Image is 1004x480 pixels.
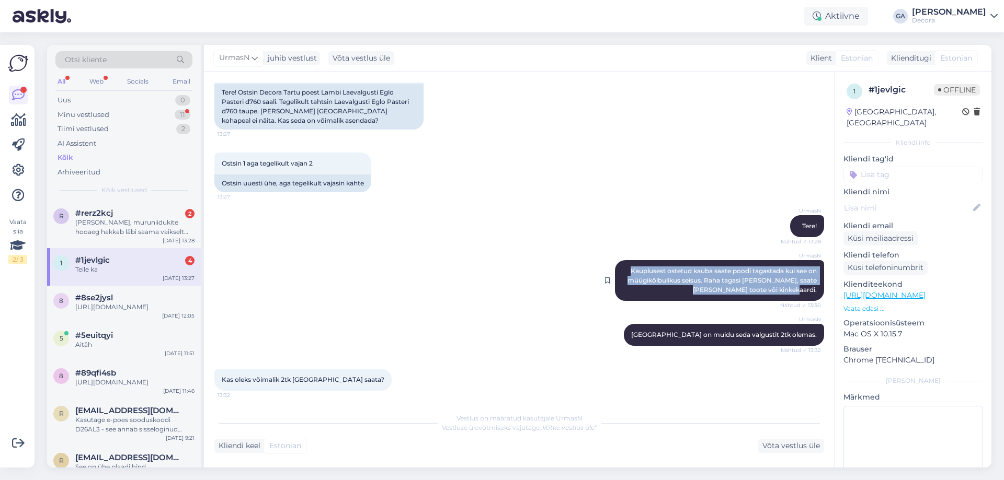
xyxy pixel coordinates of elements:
span: 8 [59,297,63,305]
div: Tere! Ostsin Decora Tartu poest Lambi Laevalgusti Eglo Pasteri d760 saali. Tegelikult tahtsin Lae... [214,84,424,130]
span: ragnar.jaago1997@gmail.com [75,406,184,415]
span: UrmasN [782,315,821,323]
p: Märkmed [843,392,983,403]
i: „Võtke vestlus üle” [540,424,597,431]
p: Kliendi nimi [843,186,983,197]
div: GA [893,9,908,24]
span: Estonian [841,53,873,64]
div: AI Assistent [58,138,96,149]
div: [DATE] 13:28 [163,237,195,244]
div: 2 / 3 [8,255,27,264]
span: 13:27 [218,130,257,138]
p: Operatsioonisüsteem [843,318,983,329]
span: UrmasN [782,252,821,260]
div: 4 [185,256,195,265]
div: Vaata siia [8,217,27,264]
span: UrmasN [219,52,249,64]
span: Tere! [802,222,817,230]
div: Aktiivne [804,7,868,26]
div: Kliendi info [843,138,983,147]
div: Ostsin uuesti ühe, aga tegelikult vajasin kahte [214,174,371,192]
span: Kas oleks võimalik 2tk [GEOGRAPHIC_DATA] saata? [222,376,384,383]
span: 1 [853,87,855,95]
p: Brauser [843,344,983,355]
span: raivo.ahli@gmail.com [75,453,184,462]
span: Offline [934,84,980,96]
a: [URL][DOMAIN_NAME] [843,290,926,300]
p: Kliendi telefon [843,250,983,261]
div: Uus [58,95,71,106]
img: Askly Logo [8,53,28,73]
span: #5euitqyi [75,331,113,340]
span: 8 [59,372,63,380]
div: Decora [912,16,986,25]
span: 1 [60,259,62,267]
span: #89qfi4sb [75,368,116,378]
p: Mac OS X 10.15.7 [843,329,983,339]
span: #8se2jysl [75,293,113,302]
p: Klienditeekond [843,279,983,290]
span: #1jevlgic [75,255,110,265]
div: [URL][DOMAIN_NAME] [75,302,195,312]
span: UrmasN [782,207,821,215]
div: See on ühe plaadi hind. [75,462,195,472]
span: Kauplusest ostetud kauba saate poodi tagastada kui see on müügikõlbulikus seisus. Raha tagasi [PE... [627,267,818,294]
div: [DATE] 11:46 [163,387,195,395]
div: Võta vestlus üle [328,51,394,65]
div: Klient [806,53,832,64]
span: Ostsin 1 aga tegelikult vajan 2 [222,159,313,167]
div: Küsi meiliaadressi [843,231,918,245]
div: Email [170,75,192,88]
div: 0 [175,95,190,106]
span: [GEOGRAPHIC_DATA] on muidu seda valgustit 2tk olemas. [631,331,817,338]
div: 2 [185,209,195,218]
div: # 1jevlgic [869,84,934,96]
div: Võta vestlus üle [758,439,824,453]
div: Küsi telefoninumbrit [843,261,928,275]
p: Vaata edasi ... [843,304,983,313]
input: Lisa nimi [844,202,971,214]
div: Socials [125,75,151,88]
span: Nähtud ✓ 13:28 [781,238,821,245]
span: 13:27 [218,193,257,201]
div: Klienditugi [887,53,931,64]
div: juhib vestlust [264,53,317,64]
span: r [59,456,64,464]
div: [URL][DOMAIN_NAME] [75,378,195,387]
div: [DATE] 12:05 [162,312,195,320]
div: Arhiveeritud [58,167,100,178]
input: Lisa tag [843,167,983,182]
div: [GEOGRAPHIC_DATA], [GEOGRAPHIC_DATA] [847,107,962,128]
div: Aitäh [75,340,195,349]
span: Estonian [940,53,972,64]
div: Kasutage e-poes sooduskoodi D26AL3 - see annab sisseloginud kliendile tavahinnaga toodetele 26% s... [75,415,195,434]
div: [DATE] 9:21 [166,434,195,442]
div: Minu vestlused [58,110,109,120]
span: #rerz2kcj [75,208,113,218]
p: Kliendi tag'id [843,154,983,165]
span: Vestlus on määratud kasutajale UrmasN [457,414,583,422]
div: 11 [175,110,190,120]
div: Teile ka [75,265,195,274]
div: Kõik [58,153,73,163]
span: Nähtud ✓ 13:32 [781,346,821,354]
a: [PERSON_NAME]Decora [912,8,998,25]
div: [PERSON_NAME], muruniidukite hooaeg hakkab läbi saama vaikselt juba. [75,218,195,237]
div: All [55,75,67,88]
span: Vestluse ülevõtmiseks vajutage [442,424,597,431]
p: Chrome [TECHNICAL_ID] [843,355,983,366]
div: [PERSON_NAME] [912,8,986,16]
div: Web [87,75,106,88]
div: Tiimi vestlused [58,124,109,134]
div: [PERSON_NAME] [843,376,983,385]
div: [DATE] 11:51 [165,349,195,357]
span: Estonian [269,440,301,451]
p: Kliendi email [843,220,983,231]
span: Otsi kliente [65,54,107,65]
span: Nähtud ✓ 13:30 [780,301,821,309]
div: [DATE] 13:27 [163,274,195,282]
span: r [59,212,64,220]
span: Kõik vestlused [101,185,147,195]
div: 2 [176,124,190,134]
span: 13:32 [218,391,257,399]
